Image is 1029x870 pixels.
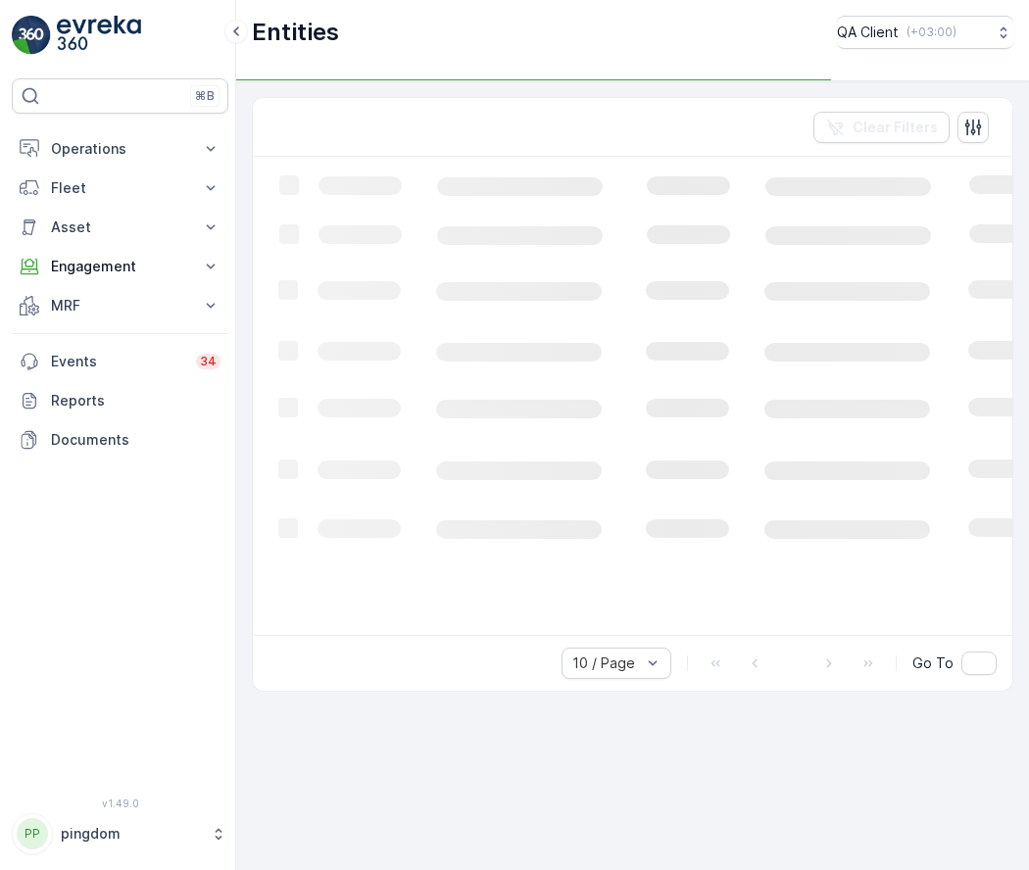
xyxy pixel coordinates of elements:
button: Fleet [12,169,228,208]
button: Clear Filters [813,112,950,143]
button: PPpingdom [12,813,228,854]
p: Asset [51,217,189,237]
p: 34 [200,354,217,369]
a: Reports [12,381,228,420]
span: v 1.49.0 [12,797,228,809]
p: Clear Filters [853,118,938,137]
p: Operations [51,139,189,159]
a: Events34 [12,342,228,381]
p: ( +03:00 ) [906,24,956,40]
p: QA Client [837,23,899,42]
span: Go To [912,653,954,673]
div: PP [17,818,48,849]
button: Engagement [12,247,228,286]
p: Fleet [51,178,189,198]
button: QA Client(+03:00) [837,16,1013,49]
p: Events [51,352,184,371]
p: ⌘B [195,88,215,104]
img: logo_light-DOdMpM7g.png [57,16,141,55]
p: MRF [51,296,189,315]
p: Engagement [51,257,189,276]
img: logo [12,16,51,55]
a: Documents [12,420,228,459]
button: Operations [12,129,228,169]
p: pingdom [61,824,201,844]
p: Entities [252,17,339,48]
p: Reports [51,391,220,411]
button: Asset [12,208,228,247]
p: Documents [51,430,220,450]
button: MRF [12,286,228,325]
